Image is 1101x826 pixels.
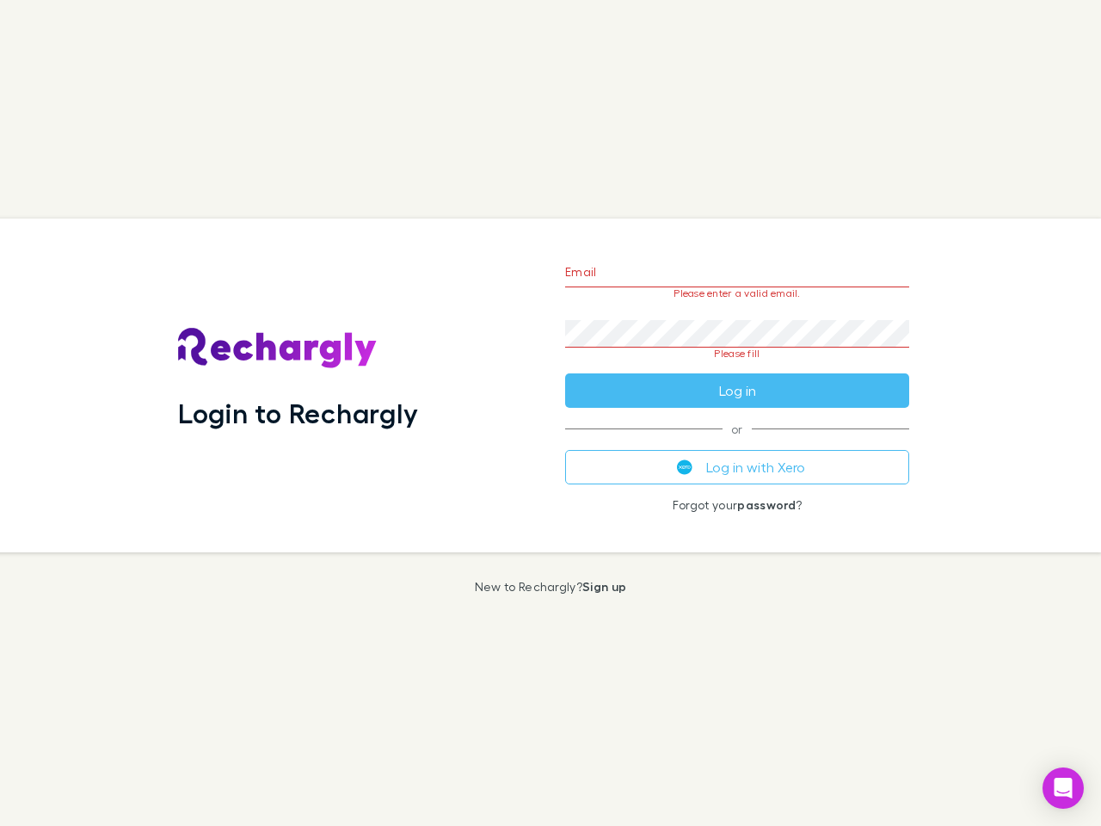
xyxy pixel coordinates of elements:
div: Open Intercom Messenger [1043,767,1084,809]
p: Forgot your ? [565,498,909,512]
button: Log in with Xero [565,450,909,484]
a: password [737,497,796,512]
p: Please fill [565,348,909,360]
img: Rechargly's Logo [178,328,378,369]
button: Log in [565,373,909,408]
span: or [565,428,909,429]
p: Please enter a valid email. [565,287,909,299]
p: New to Rechargly? [475,580,627,594]
h1: Login to Rechargly [178,397,418,429]
img: Xero's logo [677,459,692,475]
a: Sign up [582,579,626,594]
